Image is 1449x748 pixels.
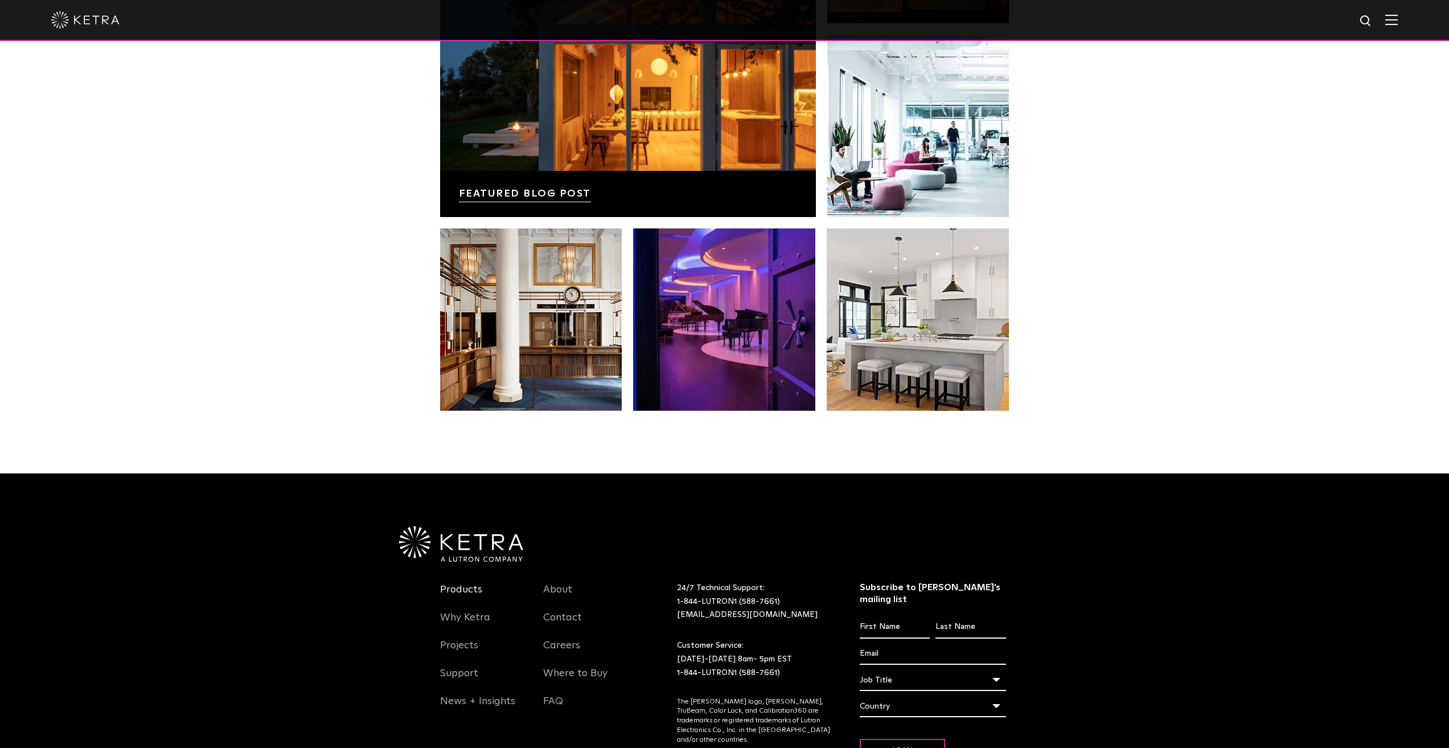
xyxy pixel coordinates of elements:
[677,582,831,622] p: 24/7 Technical Support:
[543,695,563,721] a: FAQ
[860,669,1006,691] div: Job Title
[543,639,580,665] a: Careers
[440,583,482,610] a: Products
[860,616,930,638] input: First Name
[860,696,1006,717] div: Country
[677,639,831,680] p: Customer Service: [DATE]-[DATE] 8am- 5pm EST
[935,616,1005,638] input: Last Name
[51,11,120,28] img: ketra-logo-2019-white
[543,667,607,693] a: Where to Buy
[677,697,831,745] p: The [PERSON_NAME] logo, [PERSON_NAME], TruBeam, Color Lock, and Calibration360 are trademarks or ...
[677,611,818,619] a: [EMAIL_ADDRESS][DOMAIN_NAME]
[440,667,478,693] a: Support
[543,611,582,637] a: Contact
[677,598,780,606] a: 1-844-LUTRON1 (588-7661)
[860,643,1006,665] input: Email
[860,582,1006,606] h3: Subscribe to [PERSON_NAME]’s mailing list
[1359,14,1373,28] img: search icon
[677,669,780,677] a: 1-844-LUTRON1 (588-7661)
[440,582,527,721] div: Navigation Menu
[543,582,630,721] div: Navigation Menu
[440,611,490,637] a: Why Ketra
[399,526,523,562] img: Ketra-aLutronCo_White_RGB
[1385,14,1398,25] img: Hamburger%20Nav.svg
[440,639,478,665] a: Projects
[440,695,515,721] a: News + Insights
[543,583,572,610] a: About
